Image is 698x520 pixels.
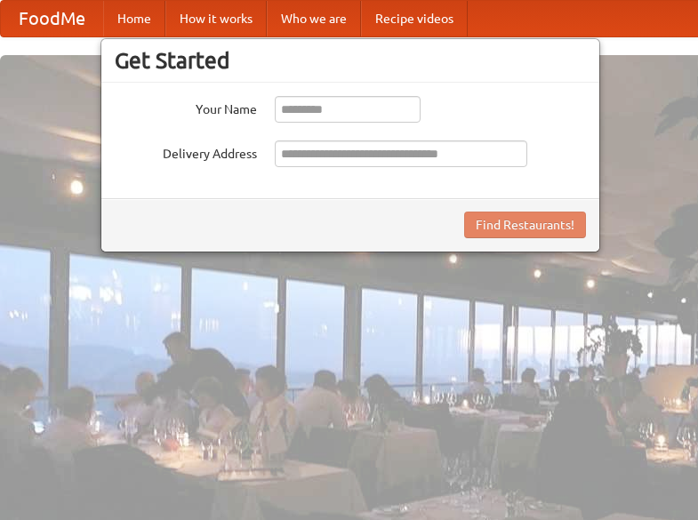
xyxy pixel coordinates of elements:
[115,47,586,74] h3: Get Started
[267,1,361,36] a: Who we are
[1,1,103,36] a: FoodMe
[165,1,267,36] a: How it works
[361,1,468,36] a: Recipe videos
[115,96,257,118] label: Your Name
[464,212,586,238] button: Find Restaurants!
[103,1,165,36] a: Home
[115,140,257,163] label: Delivery Address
